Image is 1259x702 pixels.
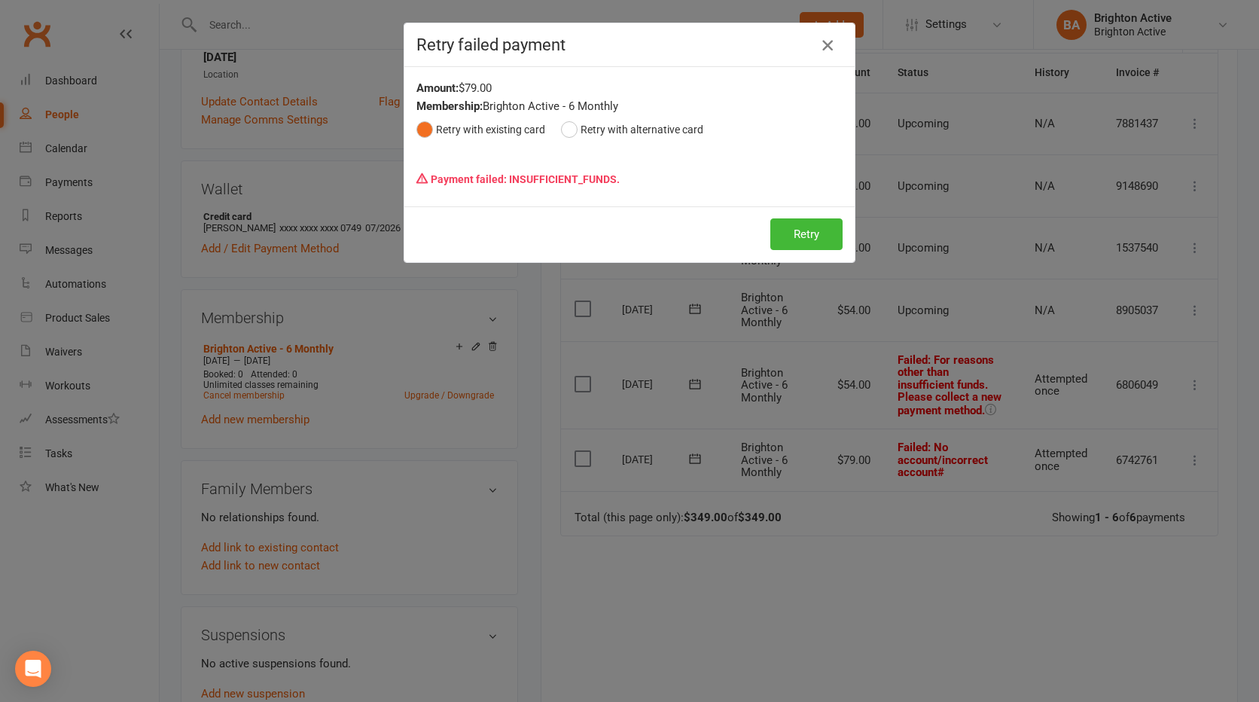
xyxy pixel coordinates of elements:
[770,218,843,250] button: Retry
[416,165,843,194] p: Payment failed: INSUFFICIENT_FUNDS.
[416,81,459,95] strong: Amount:
[416,97,843,115] div: Brighton Active - 6 Monthly
[15,651,51,687] div: Open Intercom Messenger
[416,99,483,113] strong: Membership:
[416,115,545,144] button: Retry with existing card
[416,79,843,97] div: $79.00
[815,33,840,57] button: Close
[416,35,843,54] h4: Retry failed payment
[561,115,703,144] button: Retry with alternative card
